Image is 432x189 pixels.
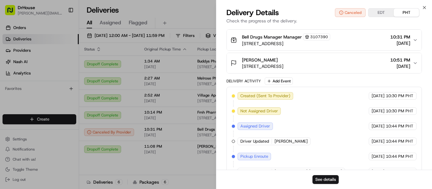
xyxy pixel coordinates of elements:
[240,169,269,174] span: Driver Updated
[242,34,302,40] span: Bell Drugs Manager Manager
[372,123,385,129] span: [DATE]
[45,107,77,112] a: Powered byPylon
[242,57,278,63] span: [PERSON_NAME]
[60,92,102,98] span: API Documentation
[390,40,410,46] span: [DATE]
[275,169,342,174] span: [PERSON_NAME] [PERSON_NAME]
[227,53,422,73] button: [PERSON_NAME][STREET_ADDRESS]10:51 PM[DATE]
[226,8,279,18] span: Delivery Details
[390,63,410,69] span: [DATE]
[108,62,115,70] button: Start new chat
[372,154,385,159] span: [DATE]
[372,169,385,174] span: [DATE]
[310,34,328,39] span: 3107390
[16,41,104,47] input: Clear
[312,175,339,184] button: See details
[240,108,278,114] span: Not Assigned Driver
[386,123,413,129] span: 10:44 PM PHT
[6,6,19,19] img: Nash
[53,92,59,97] div: 💻
[372,93,385,99] span: [DATE]
[372,139,385,144] span: [DATE]
[240,93,290,99] span: Created (Sent To Provider)
[386,108,413,114] span: 10:30 PM PHT
[242,63,283,69] span: [STREET_ADDRESS]
[265,77,293,85] button: Add Event
[63,107,77,112] span: Pylon
[6,60,18,72] img: 1736555255976-a54dd68f-1ca7-489b-9aae-adbdc363a1c4
[390,34,410,40] span: 10:31 PM
[368,9,394,17] button: EDT
[240,123,270,129] span: Assigned Driver
[6,25,115,35] p: Welcome 👋
[386,154,413,159] span: 10:44 PM PHT
[386,139,413,144] span: 10:44 PM PHT
[386,93,413,99] span: 10:30 PM PHT
[240,139,269,144] span: Driver Updated
[240,154,268,159] span: Pickup Enroute
[390,57,410,63] span: 10:51 PM
[386,169,413,174] span: 11:10 PM PHT
[335,8,366,17] button: Canceled
[394,9,419,17] button: PHT
[242,40,330,47] span: [STREET_ADDRESS]
[22,67,80,72] div: We're available if you need us!
[275,139,308,144] span: [PERSON_NAME]
[4,89,51,100] a: 📗Knowledge Base
[6,92,11,97] div: 📗
[22,60,104,67] div: Start new chat
[372,108,385,114] span: [DATE]
[51,89,104,100] a: 💻API Documentation
[226,18,422,24] p: Check the progress of the delivery.
[226,79,261,84] div: Delivery Activity
[13,92,48,98] span: Knowledge Base
[227,30,422,50] button: Bell Drugs Manager Manager3107390[STREET_ADDRESS]10:31 PM[DATE]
